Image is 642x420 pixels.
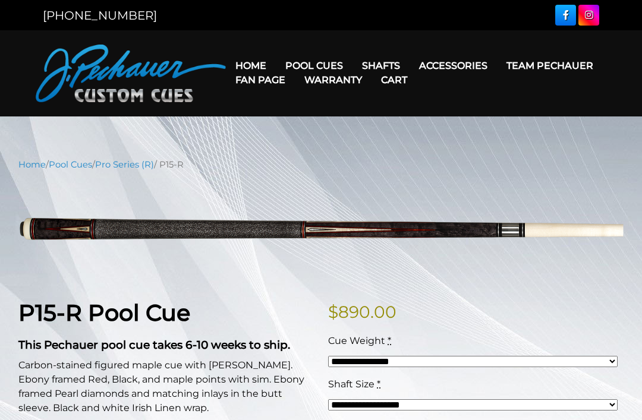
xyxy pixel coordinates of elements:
[18,158,624,171] nav: Breadcrumb
[372,65,417,95] a: Cart
[18,338,290,352] strong: This Pechauer pool cue takes 6-10 weeks to ship.
[410,50,497,81] a: Accessories
[328,335,385,346] span: Cue Weight
[95,159,154,170] a: Pro Series (R)
[353,50,410,81] a: Shafts
[295,65,372,95] a: Warranty
[43,8,157,23] a: [PHONE_NUMBER]
[276,50,353,81] a: Pool Cues
[388,335,391,346] abbr: required
[328,302,338,322] span: $
[18,358,314,415] p: Carbon-stained figured maple cue with [PERSON_NAME]. Ebony framed Red, Black, and maple points wi...
[497,50,603,81] a: Team Pechauer
[18,159,46,170] a: Home
[36,45,226,102] img: Pechauer Custom Cues
[18,299,190,327] strong: P15-R Pool Cue
[328,302,396,322] bdi: 890.00
[49,159,92,170] a: Pool Cues
[226,65,295,95] a: Fan Page
[328,378,374,390] span: Shaft Size
[226,50,276,81] a: Home
[377,378,380,390] abbr: required
[18,180,624,280] img: P15-N.png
